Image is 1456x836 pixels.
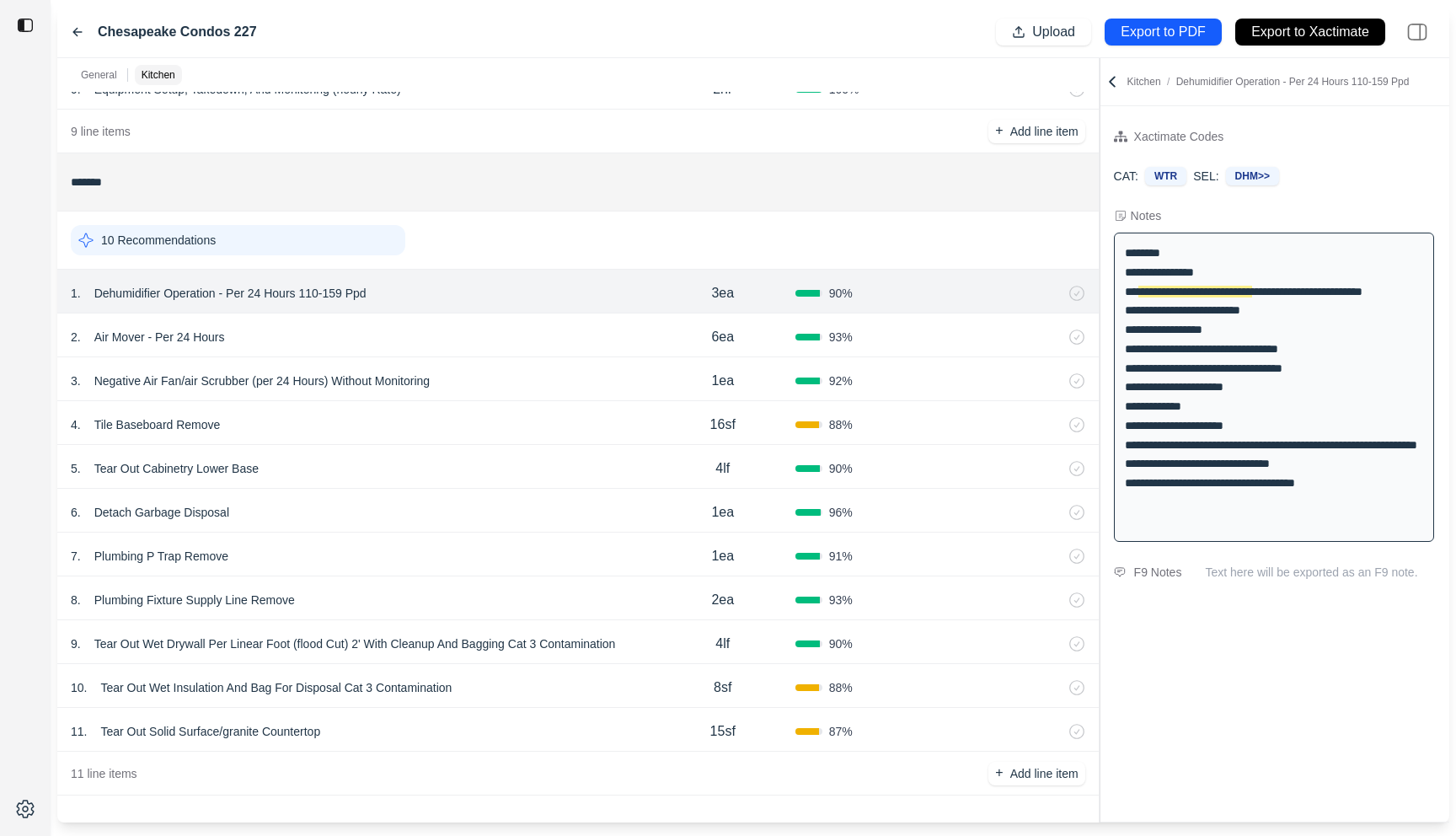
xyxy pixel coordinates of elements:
img: right-panel.svg [1399,13,1436,51]
p: Export to Xactimate [1251,23,1369,42]
button: Export to PDF [1105,19,1222,46]
p: Export to PDF [1121,23,1205,42]
img: toggle sidebar [17,17,34,34]
label: Chesapeake Condos 227 [98,22,257,42]
button: Upload [996,19,1091,46]
p: Upload [1032,23,1075,42]
button: Export to Xactimate [1235,19,1385,46]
